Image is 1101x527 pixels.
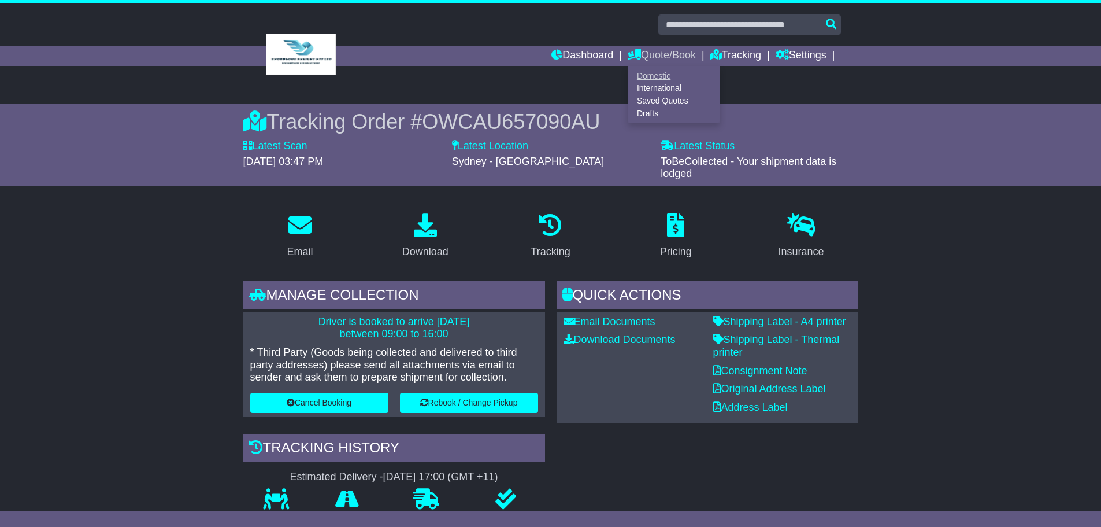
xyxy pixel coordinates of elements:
a: Pricing [653,209,699,264]
div: Tracking history [243,434,545,465]
span: ToBeCollected - Your shipment data is lodged [661,156,836,180]
label: Latest Status [661,140,735,153]
a: Download Documents [564,334,676,345]
span: Sydney - [GEOGRAPHIC_DATA] [452,156,604,167]
div: Download [402,244,448,260]
a: Saved Quotes [628,95,720,108]
p: Driver is booked to arrive [DATE] between 09:00 to 16:00 [250,316,538,341]
div: Tracking Order # [243,109,858,134]
div: Pricing [660,244,692,260]
a: Drafts [628,107,720,120]
a: Settings [776,46,826,66]
div: Tracking [531,244,570,260]
span: OWCAU657090AU [422,110,600,134]
a: Email [279,209,320,264]
a: Tracking [523,209,577,264]
button: Cancel Booking [250,393,388,413]
p: * Third Party (Goods being collected and delivered to third party addresses) please send all atta... [250,347,538,384]
div: [DATE] 17:00 (GMT +11) [383,471,498,484]
button: Rebook / Change Pickup [400,393,538,413]
span: [DATE] 03:47 PM [243,156,324,167]
a: Quote/Book [628,46,696,66]
a: Insurance [771,209,832,264]
a: International [628,82,720,95]
a: Domestic [628,69,720,82]
a: Address Label [713,401,788,413]
div: Insurance [779,244,824,260]
a: Dashboard [551,46,613,66]
a: Shipping Label - A4 printer [713,316,846,327]
div: Manage collection [243,281,545,312]
a: Download [395,209,456,264]
a: Consignment Note [713,365,807,377]
div: Email [287,244,313,260]
label: Latest Scan [243,140,307,153]
a: Original Address Label [713,383,826,395]
a: Email Documents [564,316,655,327]
div: Quick Actions [557,281,858,312]
a: Tracking [710,46,761,66]
div: Quote/Book [628,66,720,123]
div: Estimated Delivery - [243,471,545,484]
a: Shipping Label - Thermal printer [713,334,840,358]
label: Latest Location [452,140,528,153]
